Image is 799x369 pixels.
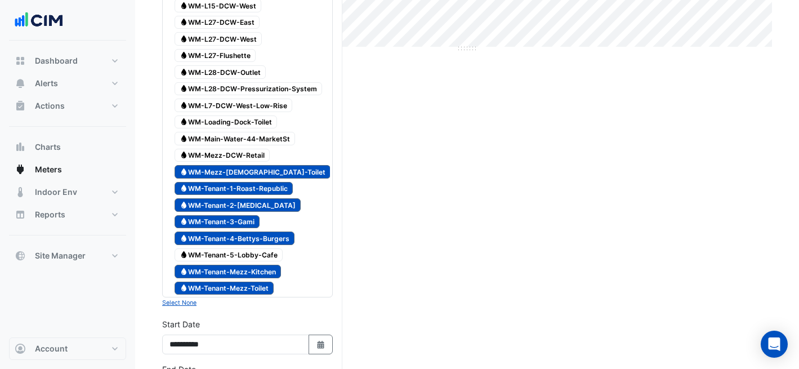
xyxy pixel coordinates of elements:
[9,337,126,360] button: Account
[175,149,270,162] span: WM-Mezz-DCW-Retail
[180,68,188,76] fa-icon: Water
[9,244,126,267] button: Site Manager
[316,340,326,349] fa-icon: Select Date
[9,203,126,226] button: Reports
[15,250,26,261] app-icon: Site Manager
[15,78,26,89] app-icon: Alerts
[15,209,26,220] app-icon: Reports
[162,318,200,330] label: Start Date
[35,55,78,66] span: Dashboard
[180,234,188,242] fa-icon: Water
[180,251,188,259] fa-icon: Water
[35,209,65,220] span: Reports
[15,186,26,198] app-icon: Indoor Env
[180,118,188,126] fa-icon: Water
[9,136,126,158] button: Charts
[35,250,86,261] span: Site Manager
[175,265,281,278] span: WM-Tenant-Mezz-Kitchen
[15,164,26,175] app-icon: Meters
[180,151,188,159] fa-icon: Water
[175,65,266,79] span: WM-L28-DCW-Outlet
[175,232,294,245] span: WM-Tenant-4-Bettys-Burgers
[35,100,65,112] span: Actions
[180,134,188,143] fa-icon: Water
[9,158,126,181] button: Meters
[162,299,197,306] small: Select None
[175,182,293,195] span: WM-Tenant-1-Roast-Republic
[180,167,188,176] fa-icon: Water
[180,284,188,292] fa-icon: Water
[180,267,188,275] fa-icon: Water
[9,72,126,95] button: Alerts
[180,1,188,10] fa-icon: Water
[180,34,188,43] fa-icon: Water
[175,132,295,145] span: WM-Main-Water-44-MarketSt
[35,141,61,153] span: Charts
[180,184,188,193] fa-icon: Water
[761,331,788,358] div: Open Intercom Messenger
[180,51,188,60] fa-icon: Water
[15,55,26,66] app-icon: Dashboard
[35,164,62,175] span: Meters
[175,99,292,112] span: WM-L7-DCW-West-Low-Rise
[15,100,26,112] app-icon: Actions
[175,165,331,179] span: WM-Mezz-Female-Toilet
[175,215,260,229] span: WM-Tenant-3-Gami
[180,201,188,209] fa-icon: Water
[162,297,197,308] button: Select None
[175,82,322,96] span: WM-L28-DCW-Pressurization-System
[35,186,77,198] span: Indoor Env
[9,181,126,203] button: Indoor Env
[9,95,126,117] button: Actions
[180,101,188,109] fa-icon: Water
[175,198,301,212] span: WM-Tenant-2-TAO
[35,343,68,354] span: Account
[175,115,277,129] span: WM-Loading-Dock-Toilet
[175,49,256,63] span: WM-L27-Flushette
[180,85,188,93] fa-icon: Water
[15,141,26,153] app-icon: Charts
[175,248,283,262] span: WM-Tenant-5-Lobby-Cafe
[175,16,260,29] span: WM-L27-DCW-East
[14,9,64,32] img: Company Logo
[35,78,58,89] span: Alerts
[180,18,188,26] fa-icon: Water
[175,282,274,295] span: WM-Tenant-Mezz-Toilet
[180,217,188,226] fa-icon: Water
[175,32,262,46] span: WM-L27-DCW-West
[9,50,126,72] button: Dashboard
